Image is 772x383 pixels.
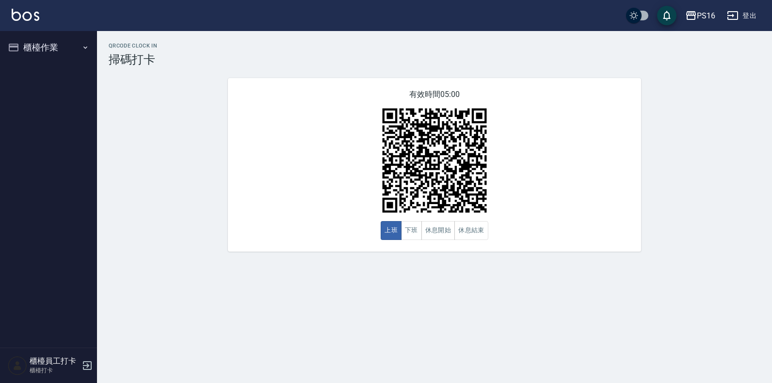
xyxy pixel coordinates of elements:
p: 櫃檯打卡 [30,366,79,375]
button: 休息開始 [421,221,455,240]
button: 下班 [401,221,422,240]
h3: 掃碼打卡 [109,53,760,66]
div: 有效時間 05:00 [228,78,641,252]
button: 櫃檯作業 [4,35,93,60]
img: Person [8,356,27,375]
button: 上班 [381,221,402,240]
button: 登出 [723,7,760,25]
img: Logo [12,9,39,21]
div: PS16 [697,10,715,22]
h2: QRcode Clock In [109,43,760,49]
button: save [657,6,676,25]
button: 休息結束 [454,221,488,240]
h5: 櫃檯員工打卡 [30,356,79,366]
button: PS16 [681,6,719,26]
